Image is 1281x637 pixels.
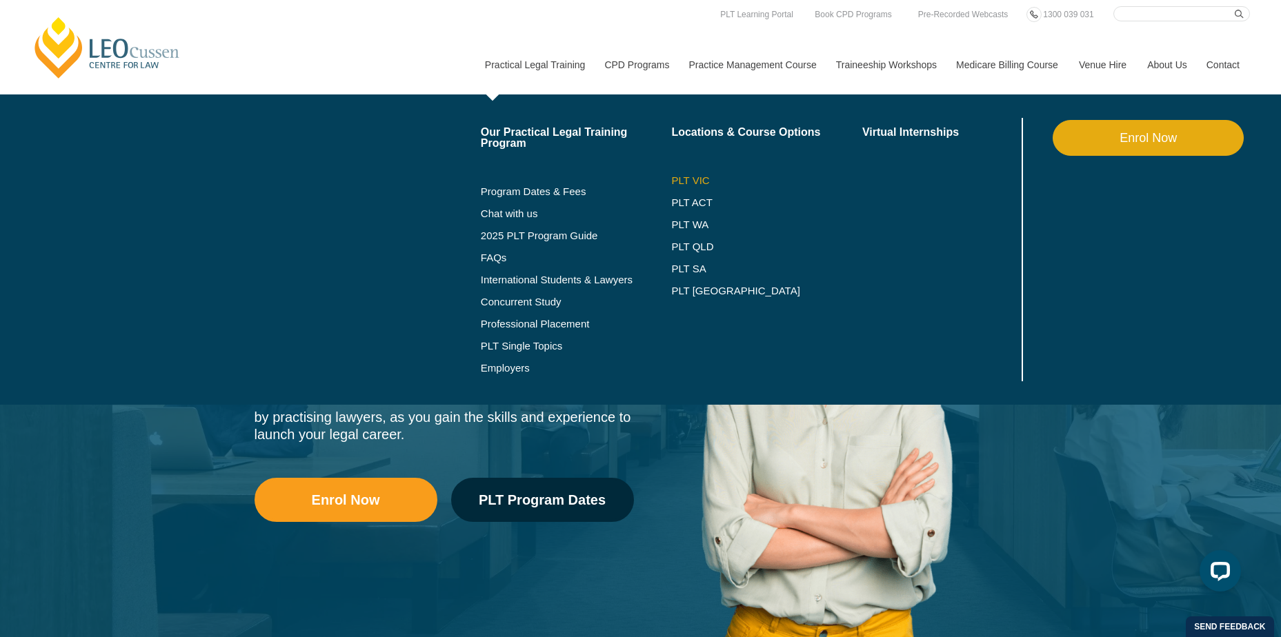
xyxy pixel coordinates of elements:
[481,230,637,241] a: 2025 PLT Program Guide
[679,35,826,94] a: Practice Management Course
[671,127,862,138] a: Locations & Course Options
[481,341,672,352] a: PLT Single Topics
[671,285,862,296] a: PLT [GEOGRAPHIC_DATA]
[1069,35,1137,94] a: Venue Hire
[1040,7,1097,22] a: 1300 039 031
[1196,35,1250,94] a: Contact
[479,493,606,507] span: PLT Program Dates
[31,15,183,80] a: [PERSON_NAME] Centre for Law
[481,208,672,219] a: Chat with us
[1137,35,1196,94] a: About Us
[451,478,634,522] a: PLT Program Dates
[481,296,672,307] a: Concurrent Study
[255,392,634,443] div: Learn in a simulated law firm environment and be mentored by practising lawyers, as you gain the ...
[481,186,672,197] a: Program Dates & Fees
[717,7,797,22] a: PLT Learning Portal
[671,263,862,274] a: PLT SA
[481,252,672,263] a: FAQs
[312,493,380,507] span: Enrol Now
[671,197,862,208] a: PLT ACT
[671,219,828,230] a: PLT WA
[481,127,672,149] a: Our Practical Legal Training Program
[1053,120,1244,156] a: Enrol Now
[481,274,672,285] a: International Students & Lawyers
[811,7,895,22] a: Book CPD Programs
[475,35,595,94] a: Practical Legal Training
[671,241,862,252] a: PLT QLD
[255,478,437,522] a: Enrol Now
[594,35,678,94] a: CPD Programs
[915,7,1012,22] a: Pre-Recorded Webcasts
[946,35,1069,94] a: Medicare Billing Course
[826,35,946,94] a: Traineeship Workshops
[481,318,672,330] a: Professional Placement
[1189,545,1247,603] iframe: LiveChat chat widget
[862,127,1019,138] a: Virtual Internships
[481,363,672,374] a: Employers
[1043,10,1093,19] span: 1300 039 031
[671,175,862,186] a: PLT VIC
